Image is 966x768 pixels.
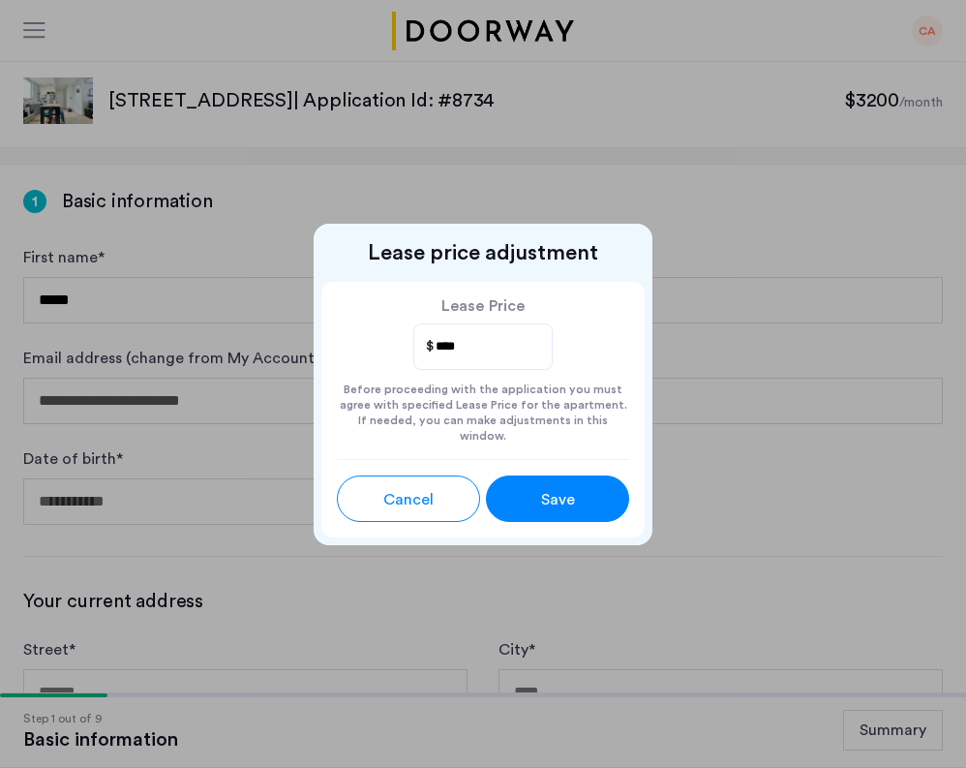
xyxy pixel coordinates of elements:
label: Lease Price [413,297,554,316]
span: Cancel [383,488,434,511]
span: Save [541,488,575,511]
button: button [337,476,480,522]
button: button [486,476,629,522]
h2: Lease price adjustment [321,239,645,266]
div: Before proceeding with the application you must agree with specified Lease Price for the apartmen... [337,370,629,444]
